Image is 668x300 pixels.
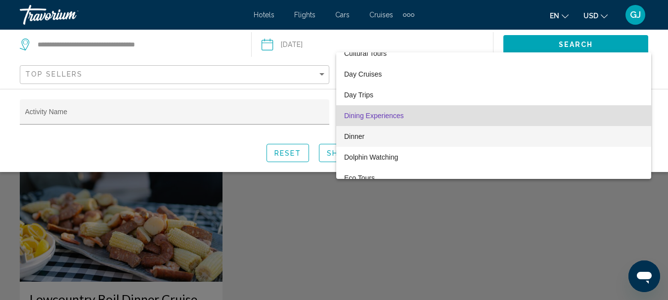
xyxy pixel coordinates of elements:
span: Day Trips [344,85,643,105]
span: Dinner [344,126,643,147]
span: Dolphin Watching [344,147,643,168]
span: Dining Experiences [344,105,643,126]
span: Eco Tours [344,168,643,188]
iframe: Button to launch messaging window [628,260,660,292]
span: Day Cruises [344,64,643,85]
span: Cultural Tours [344,43,643,64]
